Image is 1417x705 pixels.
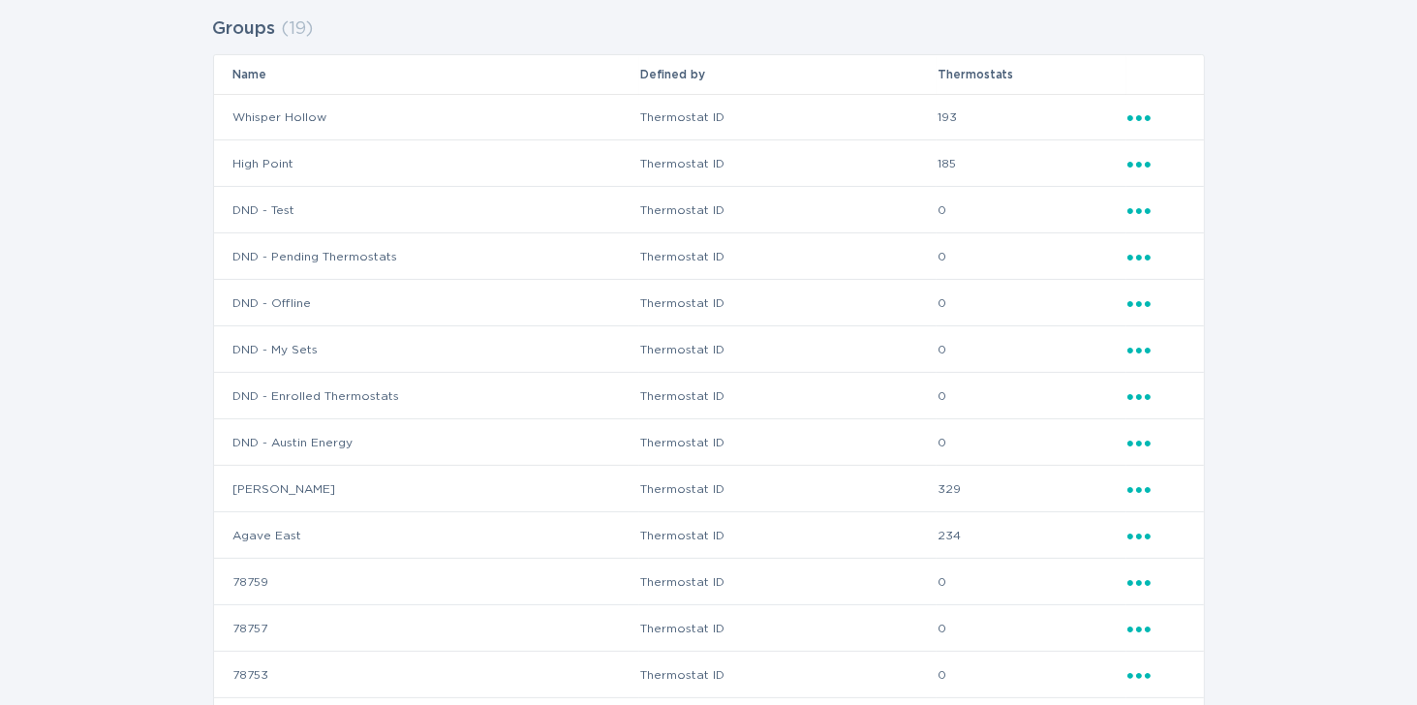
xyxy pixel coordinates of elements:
td: DND - Offline [214,280,640,326]
td: Thermostat ID [639,94,937,140]
td: Whisper Hollow [214,94,640,140]
td: 78757 [214,605,640,652]
tr: ed7a9cd9b2e73feaff09871abae1d7e5b673d5b0 [214,652,1204,698]
td: Thermostat ID [639,419,937,466]
td: Thermostat ID [639,605,937,652]
th: Defined by [639,55,937,94]
tr: 75010b4a8afef8476c88be71f881fd85719f3a73 [214,605,1204,652]
td: 0 [937,280,1126,326]
td: [PERSON_NAME] [214,466,640,512]
th: Thermostats [937,55,1126,94]
tr: ddff006348d9f6985cde266114d976495c840879 [214,187,1204,233]
td: 0 [937,233,1126,280]
th: Name [214,55,640,94]
div: Popover menu [1127,525,1185,546]
td: 0 [937,652,1126,698]
td: Agave East [214,512,640,559]
div: Popover menu [1127,432,1185,453]
div: Popover menu [1127,199,1185,221]
td: DND - Test [214,187,640,233]
div: Popover menu [1127,618,1185,639]
td: 193 [937,94,1126,140]
td: Thermostat ID [639,512,937,559]
td: 0 [937,373,1126,419]
tr: 4c7b4abfe2b34ebaa82c5e767258e6bb [214,466,1204,512]
tr: fcb232379e0beb5609ca3ebf4a432c09188cb681 [214,419,1204,466]
td: Thermostat ID [639,373,937,419]
div: Popover menu [1127,385,1185,407]
div: Popover menu [1127,339,1185,360]
td: Thermostat ID [639,652,937,698]
tr: d4e68daaa0f24a49beb9002b841a67a6 [214,512,1204,559]
div: Popover menu [1127,292,1185,314]
span: ( 19 ) [282,20,314,38]
td: DND - Enrolled Thermostats [214,373,640,419]
td: 0 [937,559,1126,605]
h2: Groups [213,12,276,46]
td: 234 [937,512,1126,559]
div: Popover menu [1127,107,1185,128]
td: 78753 [214,652,640,698]
td: Thermostat ID [639,187,937,233]
td: DND - Austin Energy [214,419,640,466]
td: Thermostat ID [639,233,937,280]
div: Popover menu [1127,478,1185,500]
td: 0 [937,187,1126,233]
tr: Table Headers [214,55,1204,94]
td: Thermostat ID [639,140,937,187]
td: DND - My Sets [214,326,640,373]
tr: 654edd05f3ec40edf52bc9e046615707da5e941d [214,373,1204,419]
tr: 9be81fdf13b199ac06cde2f8043a754f6569e408 [214,280,1204,326]
tr: 3124351f5c3d4c9295d2153e43e32fc4 [214,140,1204,187]
td: 0 [937,605,1126,652]
tr: 275fe029f442435fa047d9d4e3c7b5b6 [214,94,1204,140]
td: High Point [214,140,640,187]
div: Popover menu [1127,664,1185,686]
td: 0 [937,326,1126,373]
tr: 862d7e61bf7e59affd8f8f0a251e89895d027e44 [214,559,1204,605]
td: Thermostat ID [639,326,937,373]
td: DND - Pending Thermostats [214,233,640,280]
tr: 274b88dc753a02d18ae93be4962f2448805cfa36 [214,326,1204,373]
td: Thermostat ID [639,280,937,326]
td: 329 [937,466,1126,512]
div: Popover menu [1127,571,1185,593]
td: 78759 [214,559,640,605]
tr: 875b5b04df190954f478b077fce870cf1c2768f7 [214,233,1204,280]
td: 185 [937,140,1126,187]
td: 0 [937,419,1126,466]
td: Thermostat ID [639,466,937,512]
div: Popover menu [1127,153,1185,174]
td: Thermostat ID [639,559,937,605]
div: Popover menu [1127,246,1185,267]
